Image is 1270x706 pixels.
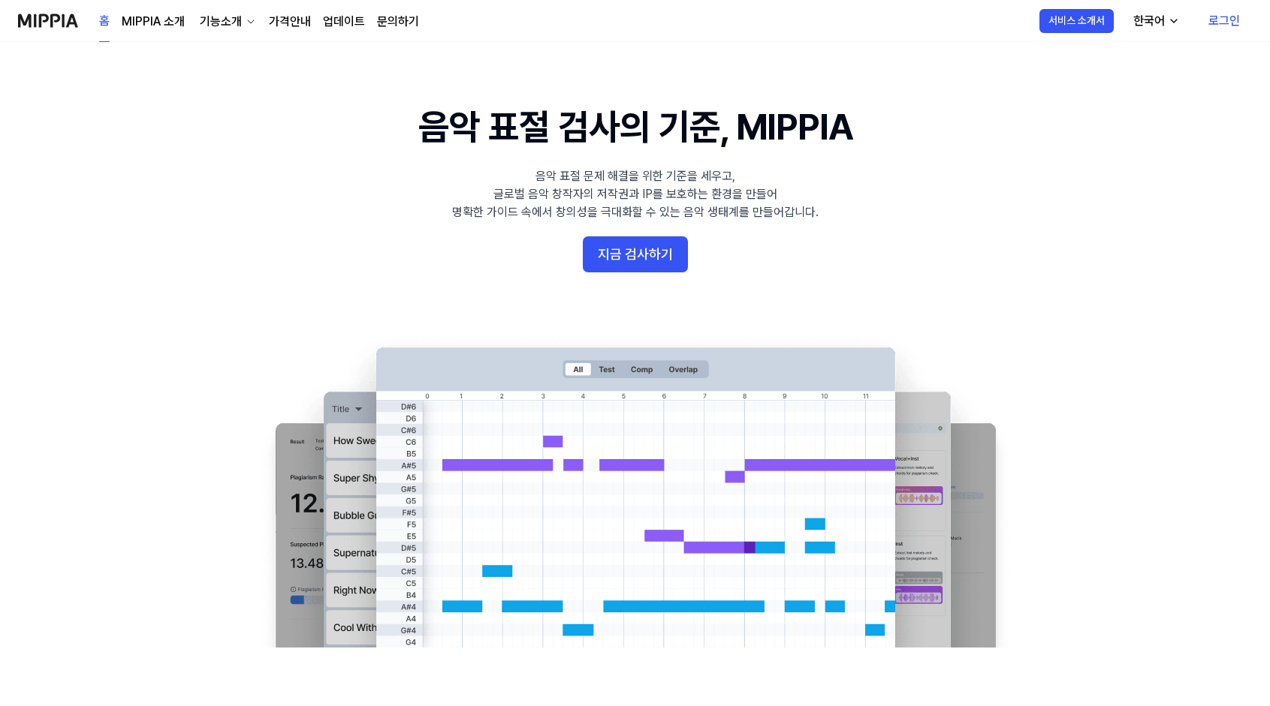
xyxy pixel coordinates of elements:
[1039,9,1114,33] button: 서비스 소개서
[323,13,365,31] a: 업데이트
[197,13,257,31] button: 기능소개
[377,13,419,31] a: 문의하기
[418,102,852,152] h1: 음악 표절 검사의 기준, MIPPIA
[122,13,185,31] a: MIPPIA 소개
[1121,6,1189,36] button: 한국어
[583,236,688,272] button: 지금 검사하기
[269,13,311,31] a: 가격안내
[452,167,819,221] div: 음악 표절 문제 해결을 위한 기준을 세우고, 글로벌 음악 창작자의 저작권과 IP를 보호하는 환경을 만들어 명확한 가이드 속에서 창의성을 극대화할 수 있는 음악 생태계를 만들어...
[99,1,110,42] a: 홈
[1130,12,1168,30] div: 한국어
[245,332,1026,647] img: main Image
[197,13,245,31] div: 기능소개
